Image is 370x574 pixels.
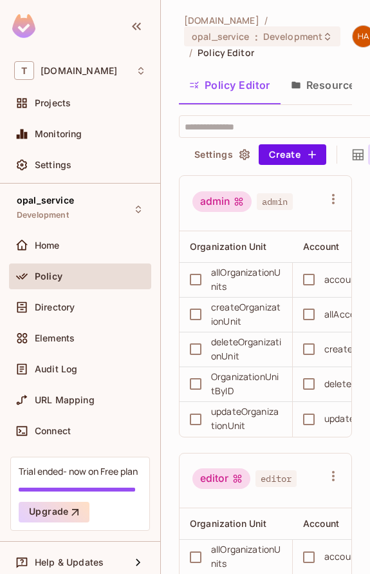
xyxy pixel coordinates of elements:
span: T [14,61,34,80]
span: Connect [35,426,71,436]
span: Help & Updates [35,557,104,568]
span: editor [255,470,297,487]
span: opal_service [17,195,74,206]
span: : [254,32,259,42]
li: / [264,14,268,26]
span: Projects [35,98,71,108]
span: Workspace: t-mobile.com [41,66,117,76]
span: URL Mapping [35,395,95,405]
span: Organization Unit [190,241,267,252]
span: Organization Unit [190,518,267,529]
li: / [189,46,192,59]
span: admin [257,193,293,210]
span: opal_service [192,30,250,43]
div: updateOrganizationUnit [211,405,282,433]
span: Audit Log [35,364,77,374]
div: admin [192,191,252,212]
span: Home [35,240,60,251]
span: Development [263,30,322,43]
button: Settings [189,144,254,165]
div: OrganizationUnitByID [211,370,282,398]
span: Elements [35,333,75,343]
div: allOrganizationUnits [211,542,282,571]
span: Policy [35,271,62,282]
span: Policy Editor [198,46,254,59]
div: createOrganizationUnit [211,300,282,329]
button: Policy Editor [179,69,281,101]
img: SReyMgAAAABJRU5ErkJggg== [12,14,35,38]
button: Upgrade [19,502,89,522]
span: Directory [35,302,75,312]
div: Trial ended- now on Free plan [19,465,138,477]
span: Development [17,210,69,220]
span: Account [303,241,339,252]
div: deleteOrganizationUnit [211,335,282,363]
span: Settings [35,160,71,170]
span: Monitoring [35,129,82,139]
span: the active workspace [184,14,259,26]
div: editor [192,468,250,489]
button: Create [259,144,326,165]
div: allOrganizationUnits [211,265,282,294]
span: Account [303,518,339,529]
